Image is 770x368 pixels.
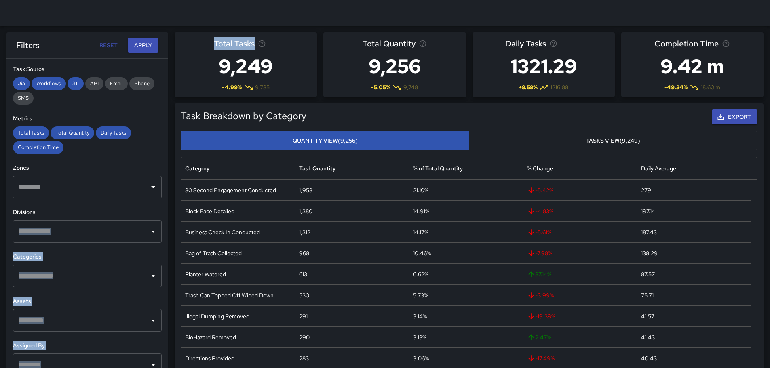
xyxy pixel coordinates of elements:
h6: Zones [13,164,162,172]
div: 311 [68,77,84,90]
span: Email [105,80,128,87]
span: 9,748 [403,83,418,91]
div: Email [105,77,128,90]
span: -17.49 % [527,354,555,362]
span: SMS [13,95,34,101]
div: Task Quantity [299,157,335,180]
div: Directions Provided [185,354,234,362]
button: Reset [95,38,121,53]
h6: Task Source [13,65,162,74]
h6: Assets [13,297,162,306]
span: Daily Tasks [505,37,546,50]
div: 1,380 [299,207,312,215]
div: 197.14 [641,207,655,215]
div: 41.57 [641,312,654,320]
svg: Average time taken to complete tasks in the selected period, compared to the previous period. [722,40,730,48]
div: % of Total Quantity [409,157,523,180]
div: 290 [299,333,310,341]
span: Completion Time [654,37,719,50]
span: 2.47 % [527,333,551,341]
span: -3.99 % [527,291,554,299]
div: 283 [299,354,309,362]
div: Category [185,157,209,180]
div: Jia [13,77,30,90]
div: Workflows [32,77,66,90]
div: Daily Average [641,157,676,180]
div: Illegal Dumping Removed [185,312,249,320]
div: Trash Can Topped Off Wiped Down [185,291,274,299]
span: Completion Time [13,144,63,151]
div: Completion Time [13,141,63,154]
div: 3.14% [413,312,427,320]
button: Open [148,226,159,237]
span: Daily Tasks [96,129,131,136]
h6: Categories [13,252,162,261]
div: 6.62% [413,270,428,278]
h6: Assigned By [13,341,162,350]
div: Bag of Trash Collected [185,249,242,257]
svg: Total number of tasks in the selected period, compared to the previous period. [258,40,266,48]
div: Business Check In Conducted [185,228,260,236]
div: % Change [527,157,553,180]
div: Category [181,157,295,180]
div: % of Total Quantity [413,157,463,180]
button: Quantity View(9,256) [181,131,469,151]
div: Task Quantity [295,157,409,180]
span: -5.61 % [527,228,551,236]
button: Apply [128,38,158,53]
div: BioHazard Removed [185,333,236,341]
h3: 9.42 m [654,50,730,82]
div: 5.73% [413,291,428,299]
span: -4.83 % [527,207,553,215]
button: Open [148,315,159,326]
button: Open [148,181,159,193]
div: API [85,77,103,90]
span: Total Tasks [13,129,49,136]
span: 1216.88 [551,83,568,91]
div: 40.43 [641,354,657,362]
div: 279 [641,186,651,194]
span: Total Quantity [51,129,94,136]
div: 3.06% [413,354,429,362]
div: 10.46% [413,249,431,257]
h3: 9,249 [214,50,278,82]
span: 18.60 m [701,83,720,91]
div: 1,312 [299,228,310,236]
button: Export [712,109,757,124]
div: 1,953 [299,186,312,194]
div: SMS [13,92,34,105]
div: Total Tasks [13,126,49,139]
span: Phone [129,80,154,87]
div: 291 [299,312,308,320]
h6: Filters [16,39,39,52]
div: 530 [299,291,309,299]
button: Open [148,270,159,282]
span: Total Quantity [363,37,416,50]
div: 87.57 [641,270,655,278]
span: -5.05 % [371,83,390,91]
div: 21.10% [413,186,428,194]
button: Tasks View(9,249) [469,131,757,151]
h5: Task Breakdown by Category [181,109,306,122]
span: -4.99 % [222,83,242,91]
span: 311 [68,80,84,87]
div: Block Face Detailed [185,207,234,215]
div: 138.29 [641,249,658,257]
h6: Metrics [13,114,162,123]
h3: 1321.29 [505,50,582,82]
div: Planter Watered [185,270,226,278]
div: 968 [299,249,309,257]
div: Daily Average [637,157,751,180]
span: -5.42 % [527,186,553,194]
h3: 9,256 [363,50,427,82]
span: API [85,80,103,87]
span: -49.34 % [664,83,688,91]
div: 613 [299,270,307,278]
div: Phone [129,77,154,90]
span: Workflows [32,80,66,87]
div: 14.17% [413,228,428,236]
span: Total Tasks [214,37,255,50]
span: Jia [13,80,30,87]
span: + 8.58 % [519,83,538,91]
span: 37.14 % [527,270,551,278]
